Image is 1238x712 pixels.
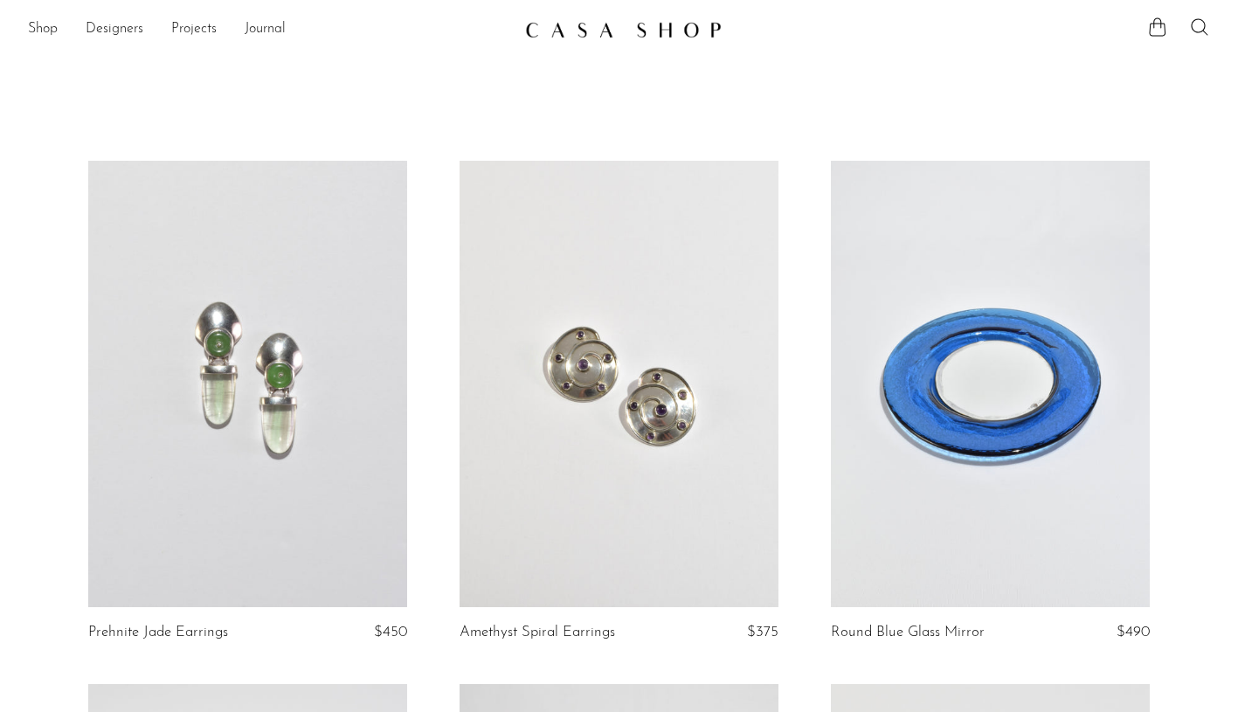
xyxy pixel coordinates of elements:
[28,15,511,45] nav: Desktop navigation
[831,625,985,640] a: Round Blue Glass Mirror
[28,15,511,45] ul: NEW HEADER MENU
[28,18,58,41] a: Shop
[171,18,217,41] a: Projects
[88,625,228,640] a: Prehnite Jade Earrings
[747,625,778,639] span: $375
[86,18,143,41] a: Designers
[245,18,286,41] a: Journal
[374,625,407,639] span: $450
[1117,625,1150,639] span: $490
[460,625,615,640] a: Amethyst Spiral Earrings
